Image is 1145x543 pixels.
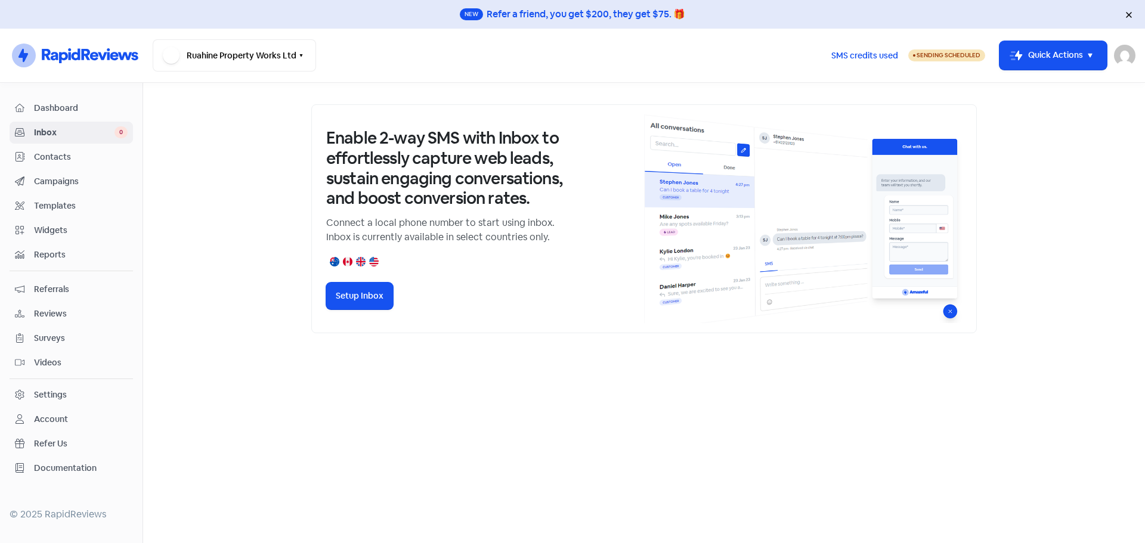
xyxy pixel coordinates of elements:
a: SMS credits used [821,48,908,61]
span: Contacts [34,151,128,163]
img: united-states.png [369,257,379,266]
a: Widgets [10,219,133,241]
img: inbox-default-image-2.png [644,114,962,323]
a: Refer Us [10,433,133,455]
div: Refer a friend, you get $200, they get $75. 🎁 [487,7,685,21]
a: Documentation [10,457,133,479]
span: New [460,8,483,20]
span: Videos [34,356,128,369]
div: © 2025 RapidReviews [10,507,133,522]
div: Settings [34,389,67,401]
img: united-kingdom.png [356,257,366,266]
button: Ruahine Property Works Ltd [153,39,316,72]
a: Contacts [10,146,133,168]
div: Account [34,413,68,426]
img: User [1114,45,1135,66]
a: Videos [10,352,133,374]
a: Templates [10,195,133,217]
a: Sending Scheduled [908,48,985,63]
span: Widgets [34,224,128,237]
span: 0 [114,126,128,138]
img: australia.png [330,257,339,266]
span: Templates [34,200,128,212]
span: Referrals [34,283,128,296]
a: Dashboard [10,97,133,119]
span: Refer Us [34,437,128,450]
span: Surveys [34,332,128,345]
button: Setup Inbox [326,283,393,309]
a: Account [10,408,133,430]
span: Reviews [34,308,128,320]
a: Campaigns [10,170,133,193]
span: Dashboard [34,102,128,114]
a: Referrals [10,278,133,300]
h3: Enable 2-way SMS with Inbox to effortlessly capture web leads, sustain engaging conversations, an... [326,128,565,208]
span: Reports [34,249,128,261]
a: Reviews [10,303,133,325]
span: Sending Scheduled [917,51,980,59]
span: Campaigns [34,175,128,188]
a: Reports [10,244,133,266]
a: Surveys [10,327,133,349]
a: Settings [10,384,133,406]
span: Inbox [34,126,114,139]
button: Quick Actions [999,41,1107,70]
a: Inbox 0 [10,122,133,144]
p: Connect a local phone number to start using inbox. Inbox is currently available in select countri... [326,216,565,244]
span: SMS credits used [831,49,898,62]
span: Documentation [34,462,128,474]
img: canada.png [343,257,352,266]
